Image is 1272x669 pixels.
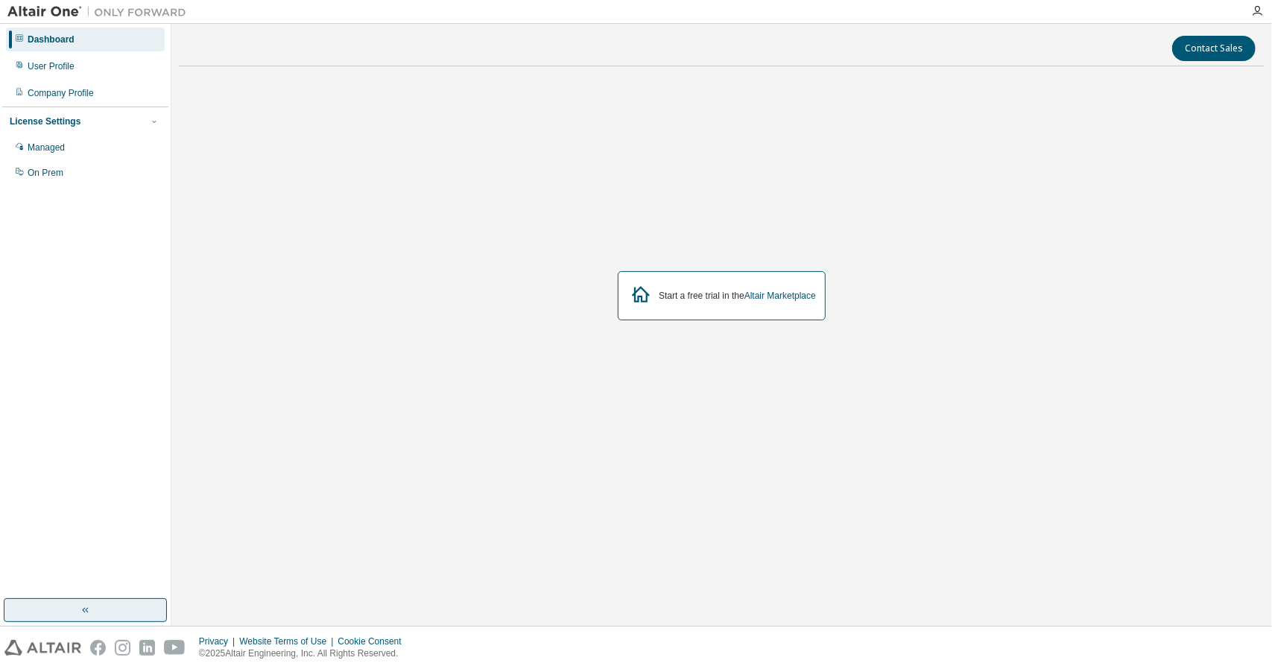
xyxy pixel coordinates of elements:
div: Cookie Consent [338,635,410,647]
div: On Prem [28,167,63,179]
div: Start a free trial in the [659,290,816,302]
div: License Settings [10,115,80,127]
img: facebook.svg [90,640,106,656]
img: altair_logo.svg [4,640,81,656]
div: Website Terms of Use [239,635,338,647]
button: Contact Sales [1172,36,1256,61]
div: User Profile [28,60,75,72]
a: Altair Marketplace [744,291,816,301]
img: linkedin.svg [139,640,155,656]
div: Dashboard [28,34,75,45]
div: Managed [28,142,65,153]
p: © 2025 Altair Engineering, Inc. All Rights Reserved. [199,647,411,660]
div: Company Profile [28,87,94,99]
img: instagram.svg [115,640,130,656]
img: youtube.svg [164,640,186,656]
img: Altair One [7,4,194,19]
div: Privacy [199,635,239,647]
